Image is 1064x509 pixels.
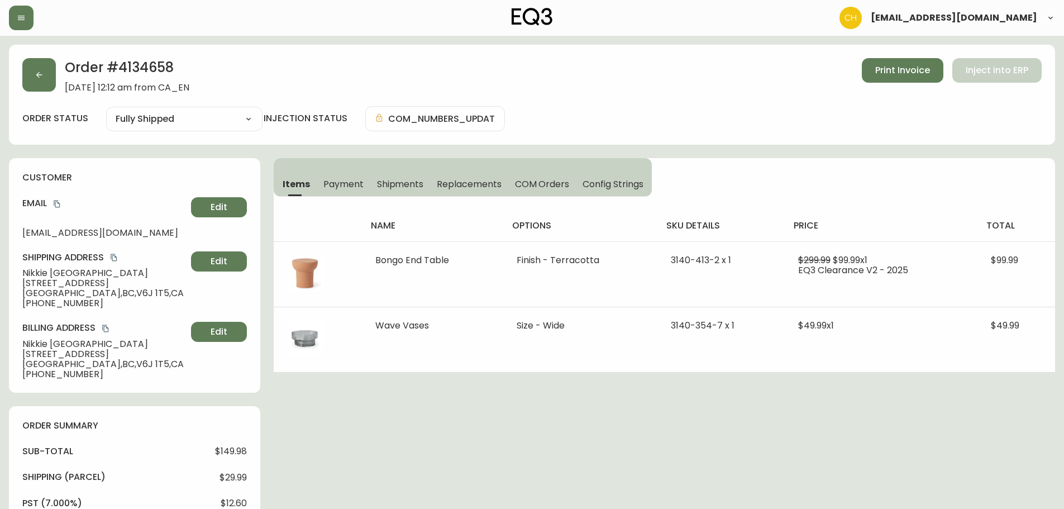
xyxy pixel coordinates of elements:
[191,322,247,342] button: Edit
[375,254,449,267] span: Bongo End Table
[211,255,227,268] span: Edit
[22,278,187,288] span: [STREET_ADDRESS]
[371,220,494,232] h4: name
[22,197,187,210] h4: Email
[191,197,247,217] button: Edit
[22,268,187,278] span: Nikkie [GEOGRAPHIC_DATA]
[437,178,501,190] span: Replacements
[798,319,834,332] span: $49.99 x 1
[287,321,323,356] img: 762d7909-eb5e-4b3f-8b5b-36d0a6112882.jpg
[220,473,247,483] span: $29.99
[875,64,930,77] span: Print Invoice
[22,112,88,125] label: order status
[375,319,429,332] span: Wave Vases
[22,322,187,334] h4: Billing Address
[211,201,227,213] span: Edit
[65,58,189,83] h2: Order # 4134658
[871,13,1037,22] span: [EMAIL_ADDRESS][DOMAIN_NAME]
[798,254,831,267] span: $299.99
[215,446,247,456] span: $149.98
[991,254,1018,267] span: $99.99
[22,228,187,238] span: [EMAIL_ADDRESS][DOMAIN_NAME]
[22,251,187,264] h4: Shipping Address
[517,255,644,265] li: Finish - Terracotta
[512,220,648,232] h4: options
[833,254,867,267] span: $99.99 x 1
[22,420,247,432] h4: order summary
[191,251,247,272] button: Edit
[51,198,63,210] button: copy
[264,112,347,125] h4: injection status
[211,326,227,338] span: Edit
[22,349,187,359] span: [STREET_ADDRESS]
[22,369,187,379] span: [PHONE_NUMBER]
[512,8,553,26] img: logo
[22,288,187,298] span: [GEOGRAPHIC_DATA] , BC , V6J 1T5 , CA
[100,323,111,334] button: copy
[283,178,310,190] span: Items
[671,254,731,267] span: 3140-413-2 x 1
[65,83,189,93] span: [DATE] 12:12 am from CA_EN
[22,339,187,349] span: Nikkie [GEOGRAPHIC_DATA]
[22,359,187,369] span: [GEOGRAPHIC_DATA] , BC , V6J 1T5 , CA
[323,178,364,190] span: Payment
[22,298,187,308] span: [PHONE_NUMBER]
[517,321,644,331] li: Size - Wide
[798,264,908,277] span: EQ3 Clearance V2 - 2025
[862,58,943,83] button: Print Invoice
[221,498,247,508] span: $12.60
[794,220,968,232] h4: price
[839,7,862,29] img: 6288462cea190ebb98a2c2f3c744dd7e
[108,252,120,263] button: copy
[377,178,424,190] span: Shipments
[515,178,570,190] span: COM Orders
[22,445,73,458] h4: sub-total
[991,319,1019,332] span: $49.99
[583,178,643,190] span: Config Strings
[22,172,247,184] h4: customer
[986,220,1046,232] h4: total
[22,471,106,483] h4: Shipping ( Parcel )
[287,255,323,291] img: 260ee05c-f365-4df0-a5b9-d2e5ac0fcf7e.jpg
[666,220,776,232] h4: sku details
[671,319,734,332] span: 3140-354-7 x 1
